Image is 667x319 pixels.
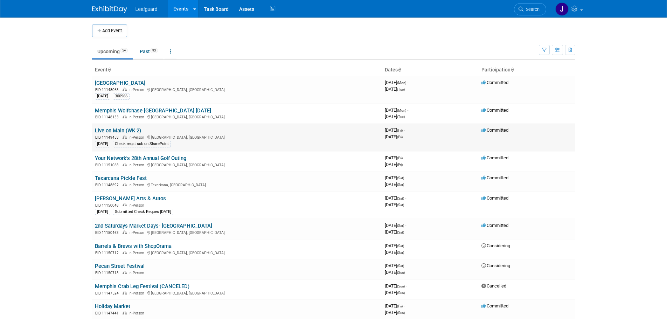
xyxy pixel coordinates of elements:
a: Sort by Participation Type [510,67,514,72]
span: [DATE] [385,303,405,308]
span: [DATE] [385,155,405,160]
span: [DATE] [385,80,408,85]
span: 54 [120,48,128,53]
span: - [405,175,406,180]
a: Upcoming54 [92,45,133,58]
span: In-Person [128,183,146,187]
img: In-Person Event [123,203,127,207]
div: [GEOGRAPHIC_DATA], [GEOGRAPHIC_DATA] [95,162,379,168]
span: In-Person [128,163,146,167]
a: Texarcana Pickle Fest [95,175,147,181]
span: In-Person [128,88,146,92]
span: [DATE] [385,134,403,139]
span: Committed [481,108,508,113]
span: (Sun) [397,271,405,275]
span: - [405,243,406,248]
span: In-Person [128,115,146,119]
span: [DATE] [385,162,403,167]
div: Texarkana, [GEOGRAPHIC_DATA] [95,182,379,188]
img: In-Person Event [123,271,127,274]
span: In-Person [128,311,146,315]
span: EID: 11149453 [95,136,121,139]
span: [DATE] [385,86,405,92]
span: [DATE] [385,127,405,133]
span: Considering [481,263,510,268]
span: Committed [481,303,508,308]
a: Memphis Crab Leg Festival (CANCELED) [95,283,189,290]
span: [DATE] [385,263,406,268]
span: Cancelled [481,283,506,289]
span: - [404,303,405,308]
img: ExhibitDay [92,6,127,13]
div: Check reqst sub on SharePoint [113,141,171,147]
span: (Mon) [397,81,406,85]
div: [GEOGRAPHIC_DATA], [GEOGRAPHIC_DATA] [95,229,379,235]
span: In-Person [128,230,146,235]
span: (Sun) [397,311,405,315]
div: [DATE] [95,93,110,99]
span: (Sat) [397,183,404,187]
span: - [406,283,407,289]
a: [GEOGRAPHIC_DATA] [95,80,145,86]
span: (Sat) [397,230,404,234]
a: Search [514,3,546,15]
span: [DATE] [385,229,404,235]
div: 300966 [113,93,130,99]
span: (Sat) [397,244,404,248]
span: EID: 11148063 [95,88,121,92]
span: EID: 11151068 [95,163,121,167]
span: Search [523,7,540,12]
img: In-Person Event [123,135,127,139]
span: Considering [481,243,510,248]
span: (Sat) [397,224,404,228]
span: (Sun) [397,291,405,295]
span: In-Person [128,135,146,140]
div: [DATE] [95,209,110,215]
span: EID: 11147524 [95,291,121,295]
span: EID: 11148133 [95,115,121,119]
span: (Sat) [397,176,404,180]
a: [PERSON_NAME] Arts & Autos [95,195,166,202]
div: [DATE] [95,141,110,147]
span: EID: 11150463 [95,231,121,235]
span: (Fri) [397,156,403,160]
span: (Fri) [397,129,403,132]
span: [DATE] [385,202,404,207]
span: EID: 11148692 [95,183,121,187]
a: Barrels & Brews with ShopOrama [95,243,172,249]
th: Participation [479,64,575,76]
span: (Fri) [397,304,403,308]
span: (Sat) [397,203,404,207]
span: - [404,127,405,133]
span: [DATE] [385,182,404,187]
th: Event [92,64,382,76]
span: Committed [481,175,508,180]
img: In-Person Event [123,163,127,166]
div: [GEOGRAPHIC_DATA], [GEOGRAPHIC_DATA] [95,290,379,296]
span: EID: 11150712 [95,251,121,255]
span: [DATE] [385,108,408,113]
span: (Sat) [397,264,404,268]
div: [GEOGRAPHIC_DATA], [GEOGRAPHIC_DATA] [95,134,379,140]
span: Committed [481,155,508,160]
span: [DATE] [385,195,406,201]
a: Sort by Start Date [398,67,401,72]
div: Submitted Check Reques [DATE] [113,209,173,215]
span: - [405,263,406,268]
span: In-Person [128,251,146,255]
span: (Sat) [397,251,404,255]
button: Add Event [92,25,127,37]
div: [GEOGRAPHIC_DATA], [GEOGRAPHIC_DATA] [95,86,379,92]
span: 93 [150,48,158,53]
span: In-Person [128,203,146,208]
span: (Fri) [397,163,403,167]
span: [DATE] [385,175,406,180]
span: [DATE] [385,114,405,119]
a: Pecan Street Festival [95,263,145,269]
img: In-Person Event [123,291,127,294]
span: [DATE] [385,290,405,295]
a: Past93 [134,45,163,58]
span: [DATE] [385,283,407,289]
span: (Sun) [397,284,405,288]
a: 2nd Saturdays Market Days- [GEOGRAPHIC_DATA] [95,223,212,229]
